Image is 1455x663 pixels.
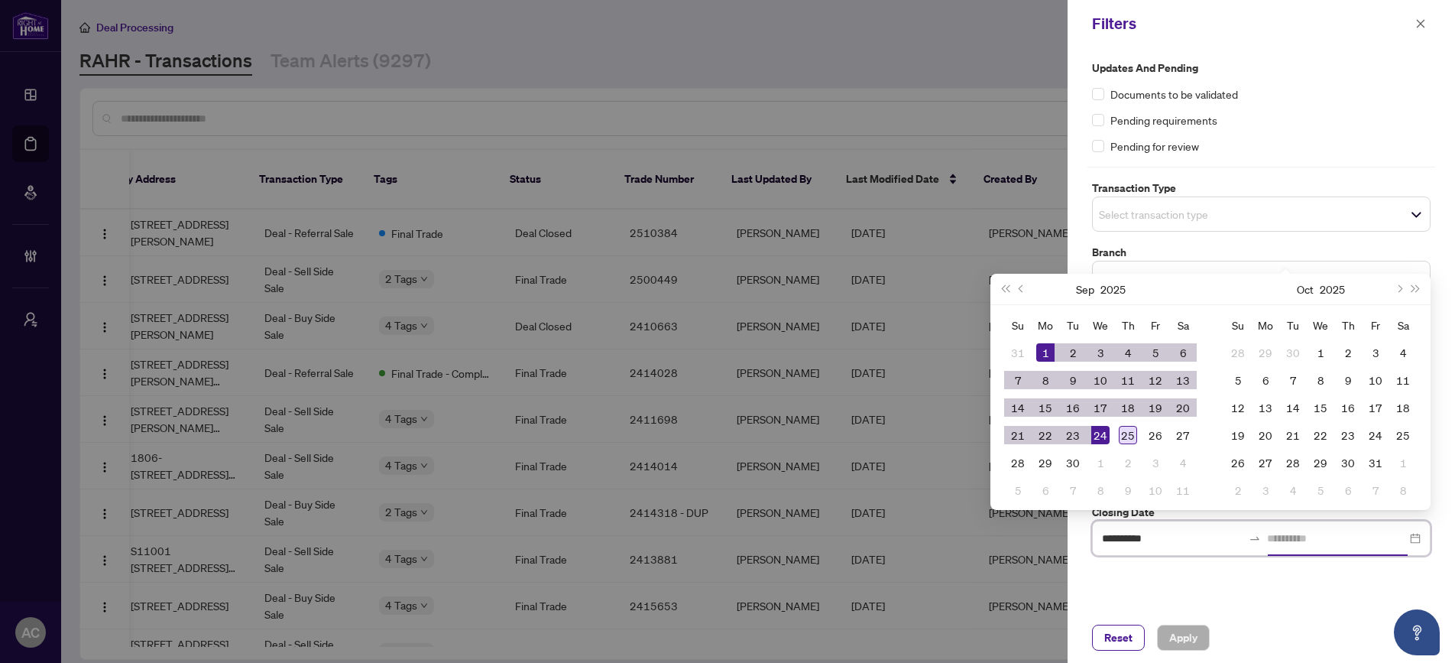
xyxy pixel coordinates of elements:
div: 17 [1091,398,1110,417]
th: Su [1004,311,1032,339]
div: 22 [1311,426,1330,444]
td: 2025-10-24 [1362,421,1389,449]
td: 2025-11-04 [1279,476,1307,504]
div: Filters [1092,12,1411,35]
td: 2025-10-22 [1307,421,1334,449]
div: 10 [1091,371,1110,389]
td: 2025-09-03 [1087,339,1114,366]
div: 6 [1339,481,1357,499]
span: swap-right [1249,532,1261,544]
td: 2025-08-31 [1004,339,1032,366]
td: 2025-09-18 [1114,394,1142,421]
div: 20 [1174,398,1192,417]
div: 4 [1119,343,1137,362]
div: 3 [1256,481,1275,499]
td: 2025-11-08 [1389,476,1417,504]
button: Choose a month [1076,274,1094,304]
div: 2 [1119,453,1137,472]
td: 2025-10-23 [1334,421,1362,449]
div: 28 [1009,453,1027,472]
td: 2025-09-25 [1114,421,1142,449]
td: 2025-10-03 [1362,339,1389,366]
td: 2025-09-28 [1004,449,1032,476]
td: 2025-11-06 [1334,476,1362,504]
td: 2025-10-05 [1004,476,1032,504]
div: 16 [1064,398,1082,417]
td: 2025-10-09 [1334,366,1362,394]
span: to [1249,532,1261,544]
td: 2025-10-03 [1142,449,1169,476]
div: 31 [1366,453,1385,472]
div: 8 [1091,481,1110,499]
div: 14 [1284,398,1302,417]
div: 3 [1091,343,1110,362]
div: 26 [1229,453,1247,472]
th: Tu [1059,311,1087,339]
span: Pending for review [1110,138,1199,154]
td: 2025-10-27 [1252,449,1279,476]
div: 9 [1064,371,1082,389]
td: 2025-09-17 [1087,394,1114,421]
div: 18 [1119,398,1137,417]
button: Choose a year [1320,274,1345,304]
div: 8 [1036,371,1055,389]
td: 2025-09-23 [1059,421,1087,449]
button: Reset [1092,625,1145,651]
td: 2025-10-14 [1279,394,1307,421]
td: 2025-09-29 [1252,339,1279,366]
div: 11 [1394,371,1412,389]
td: 2025-11-03 [1252,476,1279,504]
div: 9 [1119,481,1137,499]
div: 1 [1311,343,1330,362]
td: 2025-09-21 [1004,421,1032,449]
th: Fr [1142,311,1169,339]
div: 4 [1394,343,1412,362]
div: 3 [1146,453,1165,472]
div: 17 [1366,398,1385,417]
div: 16 [1339,398,1357,417]
td: 2025-09-22 [1032,421,1059,449]
td: 2025-09-04 [1114,339,1142,366]
td: 2025-09-26 [1142,421,1169,449]
td: 2025-09-01 [1032,339,1059,366]
th: Th [1334,311,1362,339]
span: close [1415,18,1426,29]
td: 2025-09-30 [1059,449,1087,476]
td: 2025-10-07 [1059,476,1087,504]
div: 6 [1036,481,1055,499]
button: Apply [1157,625,1210,651]
td: 2025-10-11 [1389,366,1417,394]
td: 2025-10-31 [1362,449,1389,476]
td: 2025-10-04 [1169,449,1197,476]
td: 2025-10-17 [1362,394,1389,421]
th: Su [1224,311,1252,339]
td: 2025-09-30 [1279,339,1307,366]
div: 7 [1009,371,1027,389]
td: 2025-10-18 [1389,394,1417,421]
div: 2 [1229,481,1247,499]
label: Branch [1092,244,1431,261]
td: 2025-10-20 [1252,421,1279,449]
td: 2025-09-02 [1059,339,1087,366]
div: 15 [1311,398,1330,417]
div: 23 [1064,426,1082,444]
button: Choose a month [1297,274,1314,304]
td: 2025-09-16 [1059,394,1087,421]
div: 27 [1256,453,1275,472]
td: 2025-10-06 [1252,366,1279,394]
td: 2025-09-08 [1032,366,1059,394]
label: Closing Date [1092,504,1431,521]
div: 1 [1394,453,1412,472]
div: 10 [1146,481,1165,499]
td: 2025-10-10 [1142,476,1169,504]
div: 25 [1119,426,1137,444]
div: 14 [1009,398,1027,417]
div: 6 [1256,371,1275,389]
td: 2025-10-19 [1224,421,1252,449]
th: Th [1114,311,1142,339]
div: 4 [1284,481,1302,499]
td: 2025-10-15 [1307,394,1334,421]
td: 2025-09-11 [1114,366,1142,394]
td: 2025-10-29 [1307,449,1334,476]
td: 2025-10-01 [1307,339,1334,366]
